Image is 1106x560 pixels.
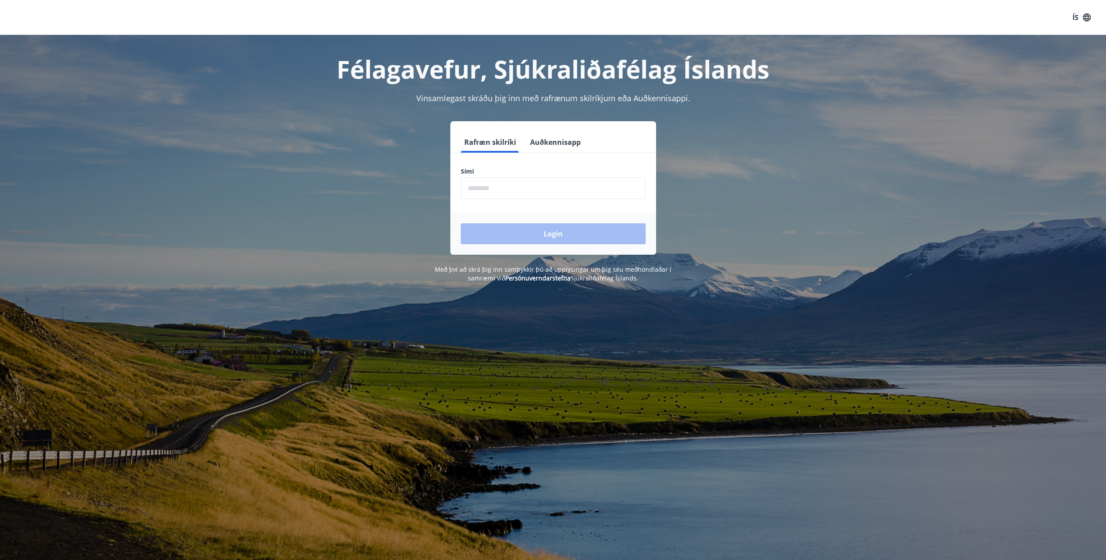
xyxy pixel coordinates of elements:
a: Persónuverndarstefna [505,274,571,282]
button: ÍS [1068,10,1096,25]
span: Vinsamlegast skráðu þig inn með rafrænum skilríkjum eða Auðkennisappi. [416,93,690,103]
span: Með því að skrá þig inn samþykkir þú að upplýsingar um þig séu meðhöndlaðar í samræmi við Sjúkral... [435,265,671,282]
button: Rafræn skilríki [461,132,520,153]
button: Auðkennisapp [527,132,584,153]
label: Sími [461,167,646,176]
h1: Félagavefur, Sjúkraliðafélag Íslands [250,52,857,85]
